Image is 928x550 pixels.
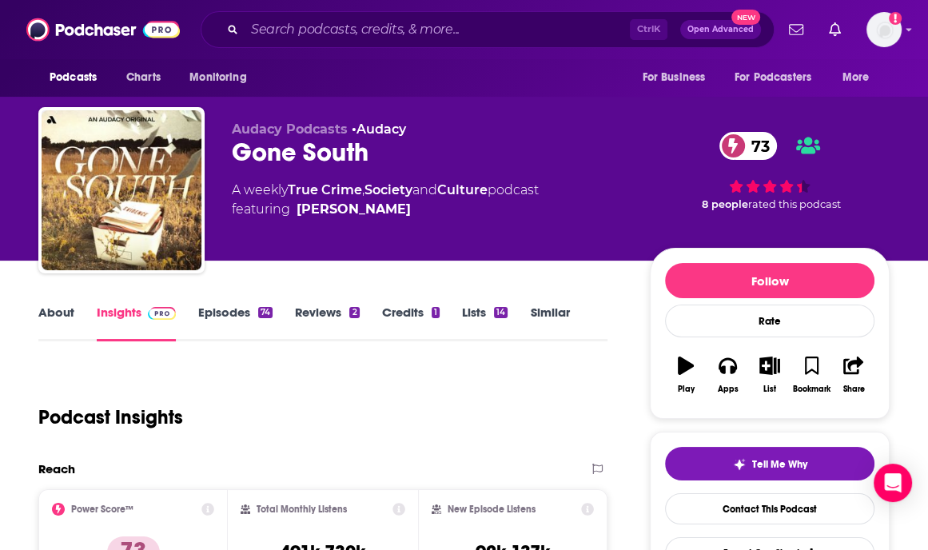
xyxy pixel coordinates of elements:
[148,307,176,320] img: Podchaser Pro
[724,62,834,93] button: open menu
[201,11,775,48] div: Search podcasts, credits, & more...
[718,385,739,394] div: Apps
[232,181,539,219] div: A weekly podcast
[288,182,362,197] a: True Crime
[494,307,508,318] div: 14
[38,305,74,341] a: About
[356,122,406,137] a: Audacy
[642,66,705,89] span: For Business
[707,346,748,404] button: Apps
[437,182,488,197] a: Culture
[793,385,830,394] div: Bookmark
[665,447,874,480] button: tell me why sparkleTell Me Why
[42,110,201,270] img: Gone South
[432,307,440,318] div: 1
[833,346,874,404] button: Share
[382,305,440,341] a: Credits1
[245,17,630,42] input: Search podcasts, credits, & more...
[630,19,667,40] span: Ctrl K
[752,458,807,471] span: Tell Me Why
[462,305,508,341] a: Lists14
[295,305,359,341] a: Reviews2
[178,62,267,93] button: open menu
[97,305,176,341] a: InsightsPodchaser Pro
[189,66,246,89] span: Monitoring
[530,305,569,341] a: Similar
[735,66,811,89] span: For Podcasters
[665,305,874,337] div: Rate
[257,504,347,515] h2: Total Monthly Listens
[232,200,539,219] span: featuring
[38,405,183,429] h1: Podcast Insights
[232,122,348,137] span: Audacy Podcasts
[889,12,902,25] svg: Add a profile image
[735,132,778,160] span: 73
[680,20,761,39] button: Open AdvancedNew
[126,66,161,89] span: Charts
[748,198,841,210] span: rated this podcast
[71,504,133,515] h2: Power Score™
[866,12,902,47] span: Logged in as BKusilek
[650,122,890,221] div: 73 8 peoplerated this podcast
[665,493,874,524] a: Contact This Podcast
[822,16,847,43] a: Show notifications dropdown
[874,464,912,502] div: Open Intercom Messenger
[678,385,695,394] div: Play
[412,182,437,197] span: and
[198,305,273,341] a: Episodes74
[749,346,791,404] button: List
[665,263,874,298] button: Follow
[665,346,707,404] button: Play
[783,16,810,43] a: Show notifications dropdown
[26,14,180,45] img: Podchaser - Follow, Share and Rate Podcasts
[50,66,97,89] span: Podcasts
[631,62,725,93] button: open menu
[364,182,412,197] a: Society
[352,122,406,137] span: •
[866,12,902,47] button: Show profile menu
[38,461,75,476] h2: Reach
[116,62,170,93] a: Charts
[297,200,411,219] a: Jed Lipinski
[687,26,754,34] span: Open Advanced
[349,307,359,318] div: 2
[362,182,364,197] span: ,
[842,385,864,394] div: Share
[831,62,890,93] button: open menu
[866,12,902,47] img: User Profile
[258,307,273,318] div: 74
[719,132,778,160] a: 73
[702,198,748,210] span: 8 people
[733,458,746,471] img: tell me why sparkle
[842,66,870,89] span: More
[763,385,776,394] div: List
[448,504,536,515] h2: New Episode Listens
[791,346,832,404] button: Bookmark
[731,10,760,25] span: New
[38,62,117,93] button: open menu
